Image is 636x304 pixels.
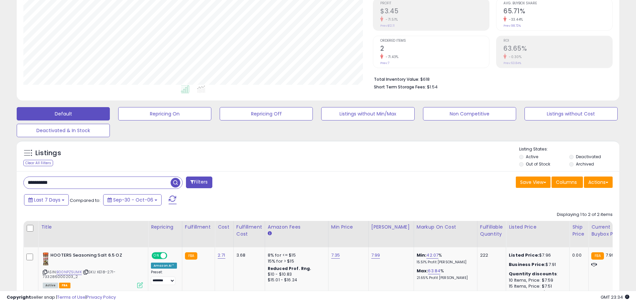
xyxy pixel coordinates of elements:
[371,224,411,231] div: [PERSON_NAME]
[24,194,69,206] button: Last 7 Days
[503,45,612,54] h2: 63.65%
[43,252,143,287] div: ASIN:
[374,75,608,83] li: $618
[268,252,323,258] div: 8% for <= $15
[572,252,583,258] div: 0.00
[601,294,629,300] span: 2025-10-14 23:34 GMT
[186,177,212,188] button: Filters
[7,294,31,300] strong: Copyright
[50,252,132,260] b: HOOTERS Seasoning Salt 6.5 OZ
[526,161,550,167] label: Out of Stock
[503,7,612,16] h2: 65.71%
[556,179,577,186] span: Columns
[417,268,472,280] div: %
[506,54,521,59] small: -0.30%
[7,294,116,301] div: seller snap | |
[417,252,427,258] b: Min:
[185,252,197,260] small: FBA
[509,283,564,289] div: 15 Items, Price: $7.51
[591,224,626,238] div: Current Buybox Price
[371,252,380,259] a: 7.99
[152,253,161,259] span: ON
[166,253,177,259] span: OFF
[383,17,398,22] small: -71.51%
[268,258,323,264] div: 15% for > $15
[218,224,231,231] div: Cost
[503,2,612,5] span: Avg. Buybox Share
[480,224,503,238] div: Fulfillable Quantity
[509,271,557,277] b: Quantity discounts
[331,224,366,231] div: Min Price
[59,283,70,288] span: FBA
[503,61,521,65] small: Prev: 63.84%
[417,252,472,265] div: %
[509,289,564,295] div: 20 Items, Price: $7.44
[43,269,116,279] span: | SKU: KE18-2.71-733286000203_2
[380,7,489,16] h2: $3.45
[34,197,60,203] span: Last 7 Days
[374,84,426,90] b: Short Term Storage Fees:
[423,107,516,120] button: Non Competitive
[417,260,472,265] p: 15.51% Profit [PERSON_NAME]
[23,160,53,166] div: Clear All Filters
[572,224,586,238] div: Ship Price
[417,276,472,280] p: 21.65% Profit [PERSON_NAME]
[576,161,594,167] label: Archived
[374,76,419,82] b: Total Inventory Value:
[268,272,323,277] div: $10 - $10.83
[503,24,521,28] small: Prev: 98.72%
[576,154,601,160] label: Deactivated
[380,2,489,5] span: Profit
[151,263,177,269] div: Amazon AI *
[380,61,389,65] small: Prev: 7
[509,252,564,258] div: $7.96
[56,269,82,275] a: B00NPZ5UMK
[220,107,313,120] button: Repricing Off
[103,194,162,206] button: Sep-30 - Oct-06
[426,252,438,259] a: 42.07
[268,277,323,283] div: $15.01 - $16.24
[268,266,311,271] b: Reduced Prof. Rng.
[41,224,145,231] div: Title
[503,39,612,43] span: ROI
[236,224,262,238] div: Fulfillment Cost
[380,39,489,43] span: Ordered Items
[417,224,474,231] div: Markup on Cost
[509,261,546,268] b: Business Price:
[584,177,613,188] button: Actions
[526,154,538,160] label: Active
[331,252,340,259] a: 7.35
[86,294,116,300] a: Privacy Policy
[509,252,539,258] b: Listed Price:
[17,124,110,137] button: Deactivated & In Stock
[268,224,326,231] div: Amazon Fees
[380,45,489,54] h2: 2
[321,107,414,120] button: Listings without Min/Max
[151,224,179,231] div: Repricing
[236,252,260,258] div: 3.68
[509,277,564,283] div: 10 Items, Price: $7.59
[524,107,618,120] button: Listings without Cost
[509,224,567,231] div: Listed Price
[417,268,428,274] b: Max:
[218,252,225,259] a: 2.71
[480,252,501,258] div: 222
[43,252,49,266] img: 41L7CXUAw2L._SL40_.jpg
[151,270,177,285] div: Preset:
[383,54,399,59] small: -71.43%
[113,197,153,203] span: Sep-30 - Oct-06
[70,197,100,204] span: Compared to:
[35,148,61,158] h5: Listings
[118,107,211,120] button: Repricing On
[185,224,212,231] div: Fulfillment
[519,146,619,153] p: Listing States:
[427,84,438,90] span: $1.54
[57,294,85,300] a: Terms of Use
[268,231,272,237] small: Amazon Fees.
[516,177,551,188] button: Save View
[509,271,564,277] div: :
[506,17,523,22] small: -33.44%
[414,221,477,247] th: The percentage added to the cost of goods (COGS) that forms the calculator for Min & Max prices.
[17,107,110,120] button: Default
[509,262,564,268] div: $7.91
